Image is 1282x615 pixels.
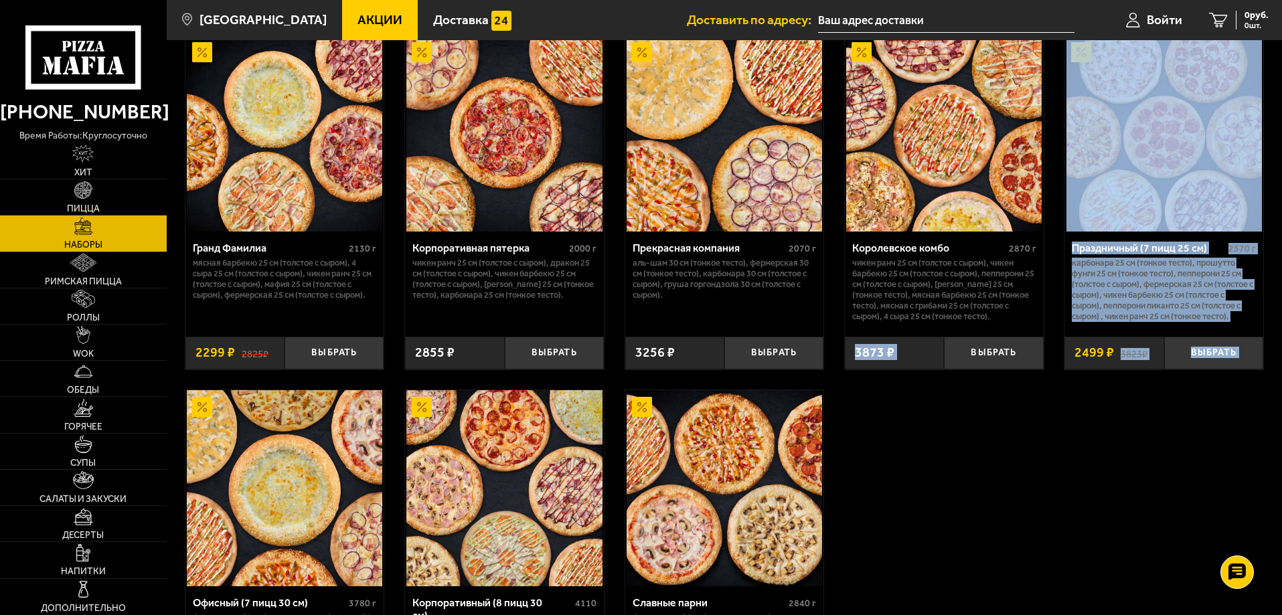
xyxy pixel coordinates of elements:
[242,346,268,359] s: 2825 ₽
[625,36,824,232] a: АкционныйПрекрасная компания
[412,397,432,417] img: Акционный
[818,8,1074,33] input: Ваш адрес доставки
[1147,13,1182,26] span: Войти
[193,258,377,300] p: Мясная Барбекю 25 см (толстое с сыром), 4 сыра 25 см (толстое с сыром), Чикен Ранч 25 см (толстое...
[846,36,1042,232] img: Королевское комбо
[412,258,596,300] p: Чикен Ранч 25 см (толстое с сыром), Дракон 25 см (толстое с сыром), Чикен Барбекю 25 см (толстое ...
[852,258,1036,322] p: Чикен Ранч 25 см (толстое с сыром), Чикен Барбекю 25 см (толстое с сыром), Пепперони 25 см (толст...
[64,240,102,250] span: Наборы
[405,390,604,586] a: АкционныйКорпоративный (8 пицц 30 см)
[412,42,432,62] img: Акционный
[1071,42,1091,62] img: Акционный
[70,458,96,468] span: Супы
[1072,258,1256,322] p: Карбонара 25 см (тонкое тесто), Прошутто Фунги 25 см (тонкое тесто), Пепперони 25 см (толстое с с...
[193,242,346,254] div: Гранд Фамилиа
[187,36,382,232] img: Гранд Фамилиа
[349,598,376,609] span: 3780 г
[944,337,1043,369] button: Выбрать
[357,13,402,26] span: Акции
[39,495,127,504] span: Салаты и закуски
[575,598,596,609] span: 4110
[433,13,489,26] span: Доставка
[193,596,346,609] div: Офисный (7 пицц 30 см)
[1066,36,1262,232] img: Праздничный (7 пицц 25 см)
[199,13,327,26] span: [GEOGRAPHIC_DATA]
[632,397,652,417] img: Акционный
[569,243,596,254] span: 2000 г
[633,242,786,254] div: Прекрасная компания
[1074,346,1114,359] span: 2499 ₽
[1228,243,1256,254] span: 2570 г
[505,337,604,369] button: Выбрать
[67,204,100,213] span: Пицца
[845,36,1044,232] a: АкционныйКоролевское комбо
[687,13,818,26] span: Доставить по адресу:
[625,390,824,586] a: АкционныйСлавные парни
[1009,243,1036,254] span: 2870 г
[45,277,122,286] span: Римская пицца
[406,36,602,232] img: Корпоративная пятерка
[67,313,100,323] span: Роллы
[491,11,511,31] img: 15daf4d41897b9f0e9f617042186c801.svg
[285,337,384,369] button: Выбрать
[1164,337,1263,369] button: Выбрать
[415,346,455,359] span: 2855 ₽
[412,242,566,254] div: Корпоративная пятерка
[724,337,823,369] button: Выбрать
[1072,242,1225,254] div: Праздничный (7 пицц 25 см)
[1121,346,1147,359] s: 3823 ₽
[74,168,92,177] span: Хит
[633,258,817,300] p: Аль-Шам 30 см (тонкое тесто), Фермерская 30 см (тонкое тесто), Карбонара 30 см (толстое с сыром),...
[192,397,212,417] img: Акционный
[185,390,384,586] a: АкционныйОфисный (7 пицц 30 см)
[789,598,816,609] span: 2840 г
[187,390,382,586] img: Офисный (7 пицц 30 см)
[855,346,894,359] span: 3873 ₽
[406,390,602,586] img: Корпоративный (8 пицц 30 см)
[1245,11,1269,20] span: 0 руб.
[67,385,99,395] span: Обеды
[185,36,384,232] a: АкционныйГранд Фамилиа
[41,604,126,613] span: Дополнительно
[633,596,786,609] div: Славные парни
[852,42,872,62] img: Акционный
[1245,21,1269,29] span: 0 шт.
[73,349,94,359] span: WOK
[195,346,235,359] span: 2299 ₽
[632,42,652,62] img: Акционный
[192,42,212,62] img: Акционный
[64,422,102,432] span: Горячее
[627,390,822,586] img: Славные парни
[635,346,675,359] span: 3256 ₽
[349,243,376,254] span: 2130 г
[62,531,104,540] span: Десерты
[61,567,106,576] span: Напитки
[627,36,822,232] img: Прекрасная компания
[852,242,1006,254] div: Королевское комбо
[1064,36,1263,232] a: АкционныйПраздничный (7 пицц 25 см)
[789,243,816,254] span: 2070 г
[405,36,604,232] a: АкционныйКорпоративная пятерка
